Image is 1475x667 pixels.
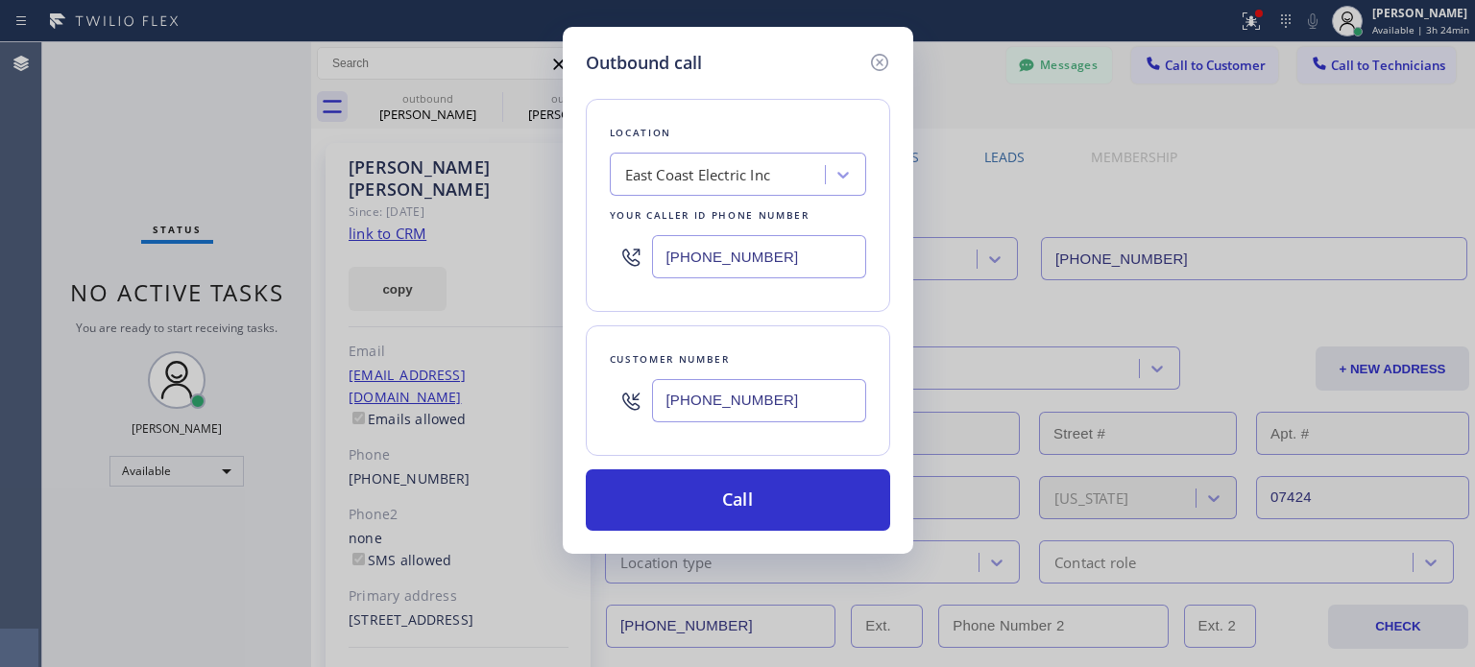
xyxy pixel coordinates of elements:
div: Location [610,123,866,143]
h5: Outbound call [586,50,702,76]
button: Call [586,469,890,531]
input: (123) 456-7890 [652,235,866,278]
div: Your caller id phone number [610,205,866,226]
div: Customer number [610,349,866,369]
div: East Coast Electric Inc [625,164,771,186]
input: (123) 456-7890 [652,379,866,422]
